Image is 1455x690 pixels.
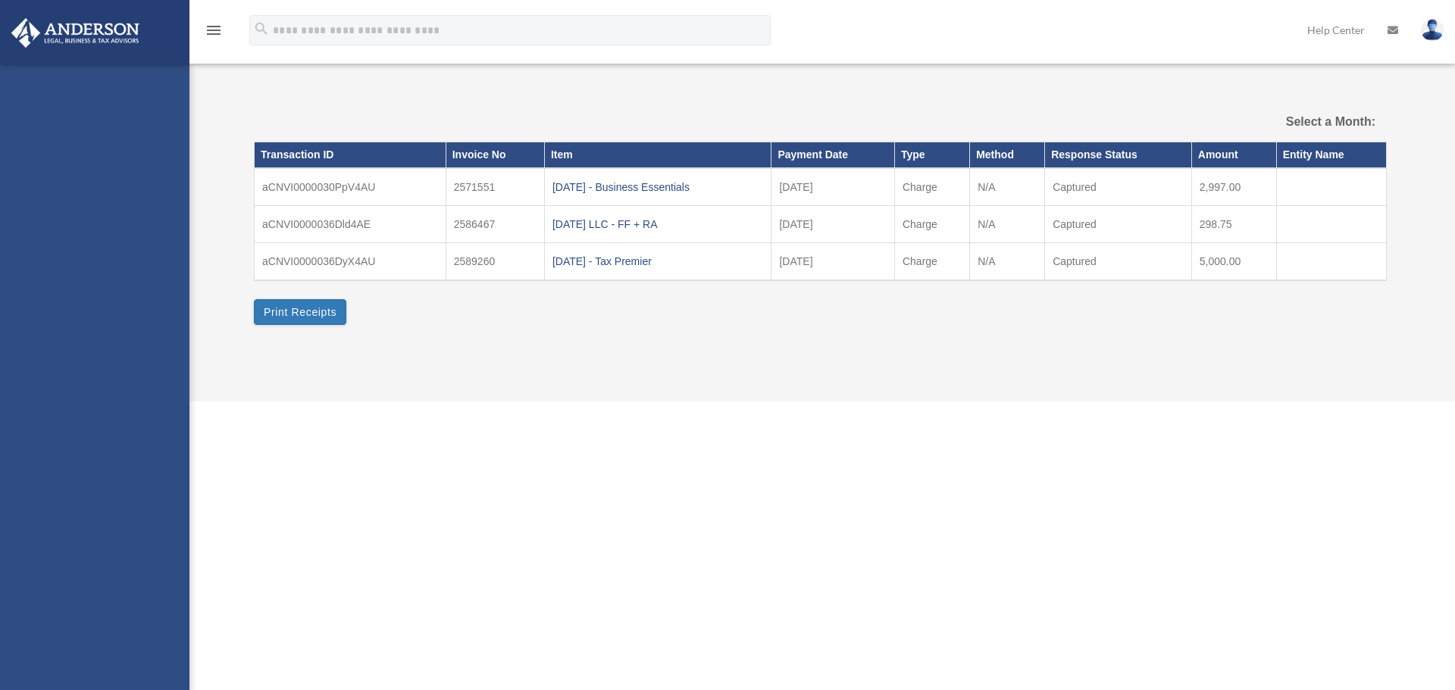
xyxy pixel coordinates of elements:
td: Charge [894,243,969,281]
td: 2589260 [446,243,544,281]
label: Select a Month: [1209,111,1375,133]
img: User Pic [1421,19,1444,41]
a: menu [205,27,223,39]
td: aCNVI0000036DyX4AU [255,243,446,281]
div: [DATE] - Business Essentials [552,176,764,198]
td: [DATE] [771,168,895,206]
button: Print Receipts [254,299,346,325]
i: search [253,20,270,37]
th: Method [970,142,1045,168]
td: aCNVI0000036Dld4AE [255,206,446,243]
td: [DATE] [771,206,895,243]
td: 5,000.00 [1191,243,1276,281]
th: Item [544,142,771,168]
th: Invoice No [446,142,544,168]
th: Type [894,142,969,168]
td: [DATE] [771,243,895,281]
td: Charge [894,206,969,243]
th: Transaction ID [255,142,446,168]
th: Entity Name [1276,142,1386,168]
td: Captured [1045,168,1192,206]
td: N/A [970,168,1045,206]
i: menu [205,21,223,39]
th: Amount [1191,142,1276,168]
td: N/A [970,243,1045,281]
th: Payment Date [771,142,895,168]
div: [DATE] - Tax Premier [552,251,764,272]
td: 2,997.00 [1191,168,1276,206]
td: Captured [1045,206,1192,243]
td: 2571551 [446,168,544,206]
td: 298.75 [1191,206,1276,243]
th: Response Status [1045,142,1192,168]
td: 2586467 [446,206,544,243]
td: N/A [970,206,1045,243]
td: Charge [894,168,969,206]
div: [DATE] LLC - FF + RA [552,214,764,235]
img: Anderson Advisors Platinum Portal [7,18,144,48]
td: Captured [1045,243,1192,281]
td: aCNVI0000030PpV4AU [255,168,446,206]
